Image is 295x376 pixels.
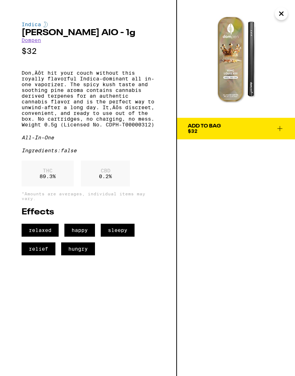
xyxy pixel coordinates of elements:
p: *Amounts are averages, individual items may vary. [22,191,155,201]
span: happy [64,224,95,237]
p: Don‚Äôt hit your couch without this royally flavorful Indica-dominant all in-one vaporizer. The s... [22,70,155,127]
div: 89.3 % [22,161,74,186]
h2: Effects [22,208,155,217]
div: All-In-One [22,135,155,140]
span: Hi. Need any help? [4,5,52,11]
p: $32 [22,47,155,56]
button: Add To Bag$32 [177,118,295,139]
p: CBD [99,168,112,173]
div: Ingredients: false [22,148,155,153]
span: $32 [188,128,198,134]
p: THC [40,168,56,173]
img: indicaColor.svg [44,22,48,27]
div: Indica [22,22,155,27]
span: relief [22,242,55,255]
h2: [PERSON_NAME] AIO - 1g [22,29,155,37]
a: Dompen [22,37,41,43]
div: 0.2 % [81,161,130,186]
div: Add To Bag [188,124,221,129]
span: hungry [61,242,95,255]
span: relaxed [22,224,59,237]
button: Close [275,7,288,20]
span: sleepy [101,224,135,237]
